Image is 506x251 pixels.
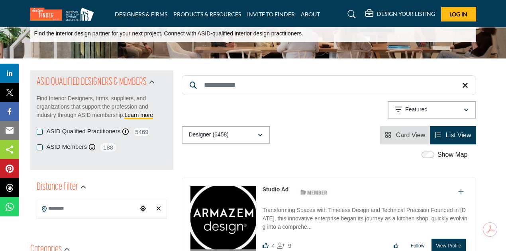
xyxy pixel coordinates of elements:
a: PRODUCTS & RESOURCES [173,11,241,18]
img: ASID Members Badge Icon [296,187,332,197]
button: Featured [388,101,476,119]
p: Find Interior Designers, firms, suppliers, and organizations that support the profession and indu... [37,94,167,119]
p: Designer (6458) [189,131,229,139]
h5: DESIGN YOUR LISTING [377,10,435,18]
span: 5469 [133,127,151,137]
a: DESIGNERS & FIRMS [115,11,167,18]
a: Studio Ad [263,186,289,193]
span: Card View [396,132,426,138]
div: Clear search location [153,200,164,218]
a: View Card [385,132,425,138]
div: Followers [277,241,291,251]
img: Site Logo [30,8,98,21]
span: Log In [449,11,467,18]
input: Search Keyword [182,75,476,95]
label: Show Map [437,150,468,160]
img: Studio Ad [190,186,256,249]
a: View List [435,132,471,138]
i: Likes [263,243,269,249]
p: Transforming Spaces with Timeless Design and Technical Precision Founded in [DATE], this innovati... [263,206,468,233]
input: ASID Qualified Practitioners checkbox [37,129,43,135]
label: ASID Members [47,142,87,152]
h2: Distance Filter [37,180,78,195]
input: ASID Members checkbox [37,144,43,150]
p: Studio Ad [263,185,289,194]
span: 188 [99,142,117,152]
p: Find the interior design partner for your next project. Connect with ASID-qualified interior desi... [34,30,303,38]
a: Transforming Spaces with Timeless Design and Technical Precision Founded in [DATE], this innovati... [263,201,468,233]
a: ABOUT [301,11,320,18]
button: Log In [441,7,476,21]
h2: ASID QUALIFIED DESIGNERS & MEMBERS [37,75,147,90]
div: DESIGN YOUR LISTING [365,10,435,19]
label: ASID Qualified Practitioners [47,127,121,136]
input: Search Location [37,201,137,216]
li: Card View [380,126,430,144]
li: List View [430,126,476,144]
span: 4 [272,242,275,249]
a: Learn more [125,112,153,118]
a: Search [340,8,361,21]
span: 9 [288,242,291,249]
button: Designer (6458) [182,126,270,144]
span: List View [446,132,471,138]
a: Add To List [458,189,464,195]
a: INVITE TO FINDER [247,11,295,18]
p: Featured [405,106,428,114]
div: Choose your current location [137,200,149,218]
